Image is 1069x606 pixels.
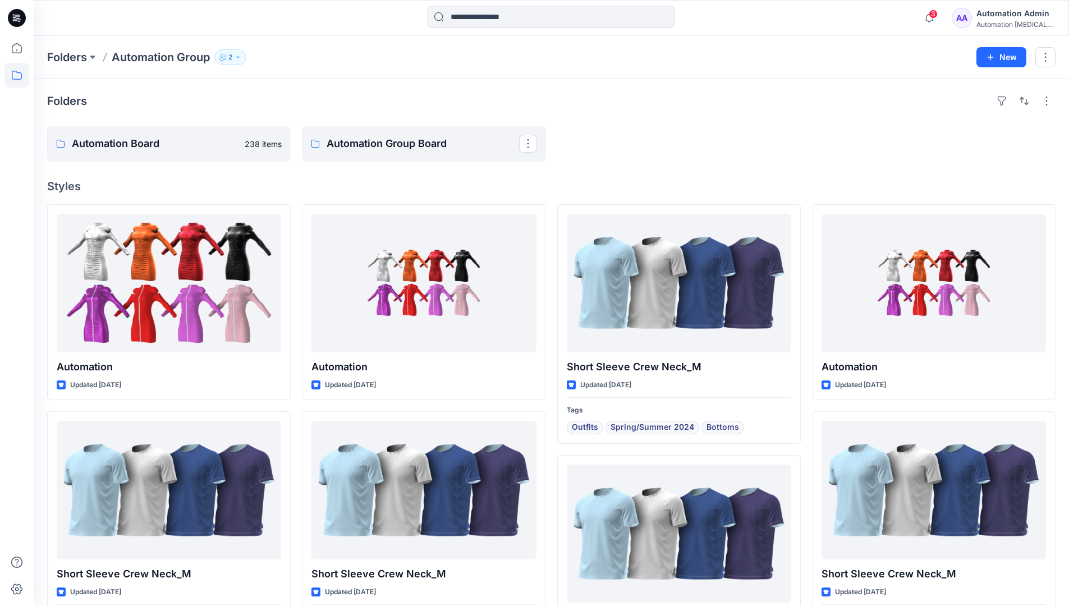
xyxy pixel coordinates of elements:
[311,359,536,375] p: Automation
[47,180,1056,193] h4: Styles
[835,379,886,391] p: Updated [DATE]
[70,379,121,391] p: Updated [DATE]
[835,586,886,598] p: Updated [DATE]
[311,214,536,352] a: Automation
[611,421,694,434] span: Spring/Summer 2024
[929,10,938,19] span: 3
[567,359,791,375] p: Short Sleeve Crew Neck_M
[47,49,87,65] a: Folders
[706,421,739,434] span: Bottoms
[822,359,1046,375] p: Automation
[72,136,238,151] p: Automation Board
[47,94,87,108] h4: Folders
[976,7,1055,20] div: Automation Admin
[302,126,545,162] a: Automation Group Board
[47,126,291,162] a: Automation Board238 items
[567,405,791,416] p: Tags
[822,566,1046,582] p: Short Sleeve Crew Neck_M
[228,51,232,63] p: 2
[325,586,376,598] p: Updated [DATE]
[976,20,1055,29] div: Automation [MEDICAL_DATA]...
[57,214,281,352] a: Automation
[245,138,282,150] p: 238 items
[57,566,281,582] p: Short Sleeve Crew Neck_M
[112,49,210,65] p: Automation Group
[976,47,1026,67] button: New
[325,379,376,391] p: Updated [DATE]
[327,136,519,151] p: Automation Group Board
[57,359,281,375] p: Automation
[567,465,791,603] a: Short Sleeve Crew Neck_M
[70,586,121,598] p: Updated [DATE]
[311,566,536,582] p: Short Sleeve Crew Neck_M
[952,8,972,28] div: AA
[567,214,791,352] a: Short Sleeve Crew Neck_M
[580,379,631,391] p: Updated [DATE]
[214,49,246,65] button: 2
[572,421,598,434] span: Outfits
[822,214,1046,352] a: Automation
[57,421,281,559] a: Short Sleeve Crew Neck_M
[822,421,1046,559] a: Short Sleeve Crew Neck_M
[311,421,536,559] a: Short Sleeve Crew Neck_M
